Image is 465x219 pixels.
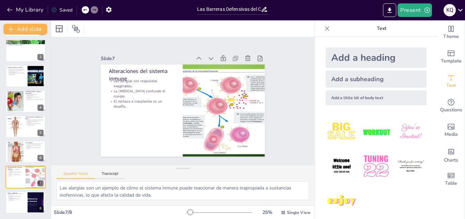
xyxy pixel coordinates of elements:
p: ¿Qué son los patógenos? [7,40,44,42]
p: Los ejemplos incluyen bacterias y virus. [7,43,44,44]
div: Add a heading [326,48,427,68]
p: La prevención es clave en la salud. [7,44,44,46]
p: La [MEDICAL_DATA] confunde el cuerpo. [190,43,237,102]
p: Las vacunas [26,142,44,144]
button: Transcript [95,171,125,179]
div: Add text boxes [437,69,465,94]
button: Present [398,3,432,17]
img: 6.jpeg [395,150,427,182]
p: El rechazo a trasplantes es un desafío. [181,37,228,96]
p: Preparan al cuerpo para respuestas rápidas. [26,147,44,149]
div: Add a table [437,167,465,191]
div: K Q [444,4,456,16]
p: Los glóbulos blancos son la [PERSON_NAME]. [26,94,44,96]
p: La [MEDICAL_DATA] confunde el cuerpo. [7,172,23,174]
div: 7 [37,180,44,186]
div: Add a subheading [326,71,427,88]
span: Template [441,57,462,65]
img: 1.jpeg [326,116,357,148]
p: Cierre y reflexión [7,192,26,194]
div: Saved [51,7,73,13]
p: La fagocitosis es el proceso de eliminación. [26,96,44,99]
div: 2 [5,39,46,62]
img: 4.jpeg [326,150,357,182]
button: Add slide [3,24,47,35]
div: 3 [5,65,46,87]
div: 6 [37,155,44,161]
img: 7.jpeg [326,185,357,217]
div: Add images, graphics, shapes or video [437,118,465,143]
p: Los patógenos son organismos que causan enfermedades. [7,42,44,43]
p: Nuestro cuerpo tiene tres barreras defensivas. [7,193,26,196]
p: La respuesta inmune es rápida y esencial. [26,99,44,101]
p: Las alergias son respuestas exageradas. [198,49,245,108]
div: Add ready made slides [437,45,465,69]
div: 8 [37,205,44,212]
p: Text [333,20,431,37]
textarea: Las alergias son un ejemplo de cómo el sistema inmune puede reaccionar de manera inapropiada a su... [57,181,309,200]
p: La memoria inmunológica permite respuestas rápidas. [26,123,44,125]
div: 5 [5,115,46,138]
p: El rechazo a trasplantes es un desafío. [7,174,23,177]
img: 3.jpeg [395,116,427,148]
div: Slide 7 / 8 [54,209,187,216]
p: [PERSON_NAME] (soldados generales) [26,91,44,94]
div: 4 [5,90,46,112]
span: Table [445,180,457,187]
div: 7 [5,166,46,188]
span: Media [445,131,458,138]
button: Export to PowerPoint [383,3,396,17]
img: 5.jpeg [360,150,392,182]
p: Los [MEDICAL_DATA] producen anticuerpos. [26,121,44,123]
p: Los jugos gástricos destruyen patógenos en el estómago. [7,73,26,75]
div: Get real-time input from your audience [437,94,465,118]
div: 25 % [259,209,275,216]
div: Layout [54,23,65,34]
div: Change the overall theme [437,20,465,45]
img: 2.jpeg [360,116,392,148]
p: La [MEDICAL_DATA] previene enfermedades. [7,198,26,200]
div: 8 [5,191,46,214]
p: Alteraciones del sistema inmune [7,166,23,170]
div: 5 [37,130,44,136]
div: Slide 7 [210,58,268,135]
div: 4 [37,105,44,111]
p: Tercera barrera (soldados de élite) [26,116,44,120]
p: Mantener hábitos de salud es fundamental. [7,196,26,198]
span: Single View [287,210,310,215]
p: Alteraciones del sistema inmune [203,52,254,114]
div: 3 [37,79,44,85]
p: Las lágrimas y los mocos ayudan a eliminar patógenos. [7,70,26,72]
p: Las alergias son respuestas exageradas. [7,169,23,171]
p: Los linfocitos T y B reconocen patógenos. [26,119,44,121]
button: K Q [444,3,456,17]
p: Introducen versiones debilitadas de patógenos. [26,144,44,147]
div: Add charts and graphs [437,143,465,167]
span: Text [446,82,456,89]
button: Speaker Notes [57,171,95,179]
div: 2 [37,54,44,60]
span: Position [72,25,80,33]
p: La piel es la primera barrera del cuerpo. [7,69,26,70]
div: Add a little bit of body text [326,90,427,105]
span: Questions [440,106,462,114]
span: Charts [444,157,458,164]
input: Insert title [197,4,261,14]
div: 6 [5,141,46,163]
span: Theme [443,33,459,40]
button: My Library [5,4,46,15]
p: Primera barrera (muralla) [7,67,26,69]
p: Las vacunas entrenan al sistema inmune. [26,143,44,145]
